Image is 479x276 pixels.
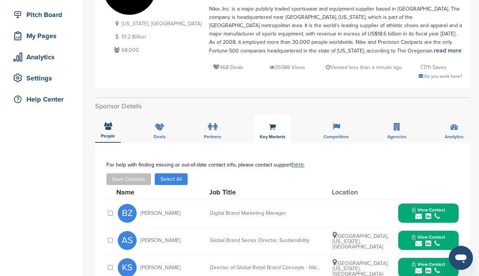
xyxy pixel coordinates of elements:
[116,189,199,196] div: Name
[387,134,407,139] span: Agencies
[213,63,243,72] p: 468 Deals
[209,189,322,196] div: Job Title
[95,101,470,111] h2: Sponsor Details
[421,63,447,72] p: 711 Saves
[106,162,459,168] div: For help with finding missing or out-of-date contact info, please contact support .
[154,134,166,139] span: Deals
[412,234,445,240] span: View Contact
[8,27,75,45] a: My Pages
[8,69,75,87] a: Settings
[412,207,445,213] span: View Contact
[11,93,75,106] div: Help Center
[8,48,75,66] a: Analytics
[11,50,75,64] div: Analytics
[118,204,137,223] span: BZ
[106,173,151,185] button: Save Contacts
[210,211,323,216] div: Digital Brand Marketing Manager
[210,238,323,243] div: Global Brand Senior Director, Sustainability
[209,5,462,55] div: Nike, Inc. is a major publicly traded sportswear and equipment supplier based in [GEOGRAPHIC_DATA...
[419,74,462,79] a: Do you work here?
[403,229,454,252] button: View Contact
[403,202,454,225] button: View Contact
[260,134,285,139] span: Key Markets
[412,262,445,267] span: View Contact
[270,63,305,72] p: 35988 Views
[326,63,402,72] p: Viewed less than a minute ago
[449,246,473,270] iframe: Button to launch messaging window
[424,74,462,79] span: Do you work here?
[140,211,180,216] span: [PERSON_NAME]
[11,8,75,22] div: Pitch Board
[118,231,137,250] span: AS
[434,47,462,54] a: read more
[112,19,202,28] p: [US_STATE], [GEOGRAPHIC_DATA]
[101,134,115,138] span: People
[333,233,388,250] span: [GEOGRAPHIC_DATA], [US_STATE], [GEOGRAPHIC_DATA]
[332,189,388,196] div: Location
[112,45,202,55] p: 68,000
[112,32,202,42] p: 51.2 Billion
[140,265,180,270] span: [PERSON_NAME]
[8,91,75,108] a: Help Center
[204,134,221,139] span: Partners
[210,265,323,270] div: Director of Global Retail Brand Concepts - Nike Unite
[11,71,75,85] div: Settings
[11,29,75,43] div: My Pages
[8,6,75,23] a: Pitch Board
[155,173,188,185] button: Select All
[445,134,464,139] span: Analytics
[292,161,304,168] a: here
[323,134,349,139] span: Competitors
[140,238,180,243] span: [PERSON_NAME]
